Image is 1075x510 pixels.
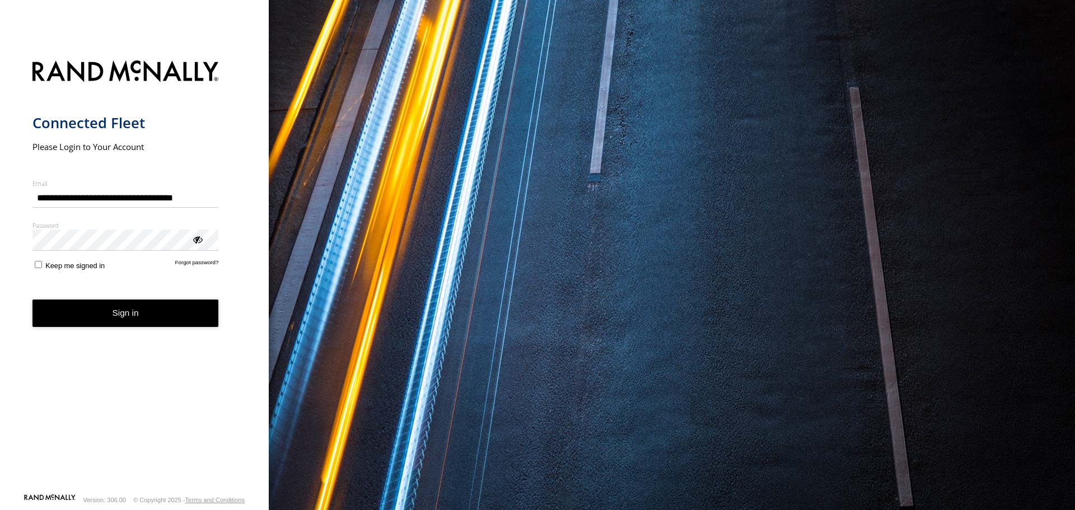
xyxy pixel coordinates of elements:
[45,261,105,270] span: Keep me signed in
[32,221,219,230] label: Password
[83,497,126,503] div: Version: 306.00
[185,497,245,503] a: Terms and Conditions
[133,497,245,503] div: © Copyright 2025 -
[32,114,219,132] h1: Connected Fleet
[32,54,237,493] form: main
[24,494,76,506] a: Visit our Website
[175,259,219,270] a: Forgot password?
[32,58,219,87] img: Rand McNally
[32,141,219,152] h2: Please Login to Your Account
[32,300,219,327] button: Sign in
[32,179,219,188] label: Email
[35,261,42,268] input: Keep me signed in
[191,233,203,245] div: ViewPassword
